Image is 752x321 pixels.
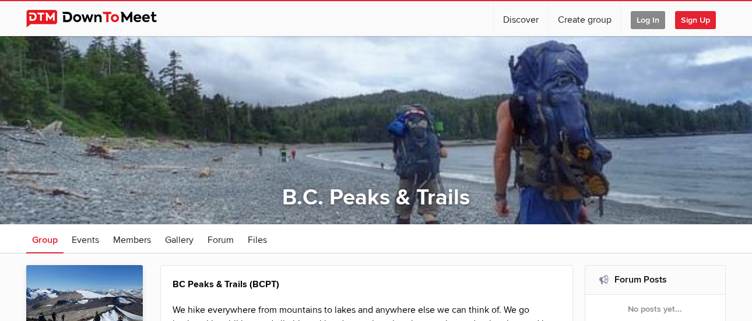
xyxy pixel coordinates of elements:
[549,1,621,36] a: Create group
[26,10,175,27] img: DownToMeet
[32,234,58,246] span: Group
[72,234,99,246] span: Events
[494,1,548,36] a: Discover
[675,1,725,36] a: Sign Up
[113,234,151,246] span: Members
[173,278,279,290] strong: BC Peaks & Trails (BCPT)
[165,234,194,246] span: Gallery
[621,1,674,36] a: Log In
[242,224,273,253] a: Files
[26,224,64,253] a: Group
[202,224,240,253] a: Forum
[675,11,716,29] span: Sign Up
[208,234,234,246] span: Forum
[107,224,157,253] a: Members
[631,11,665,29] span: Log In
[66,224,105,253] a: Events
[248,234,267,246] span: Files
[159,224,199,253] a: Gallery
[614,274,667,285] a: Forum Posts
